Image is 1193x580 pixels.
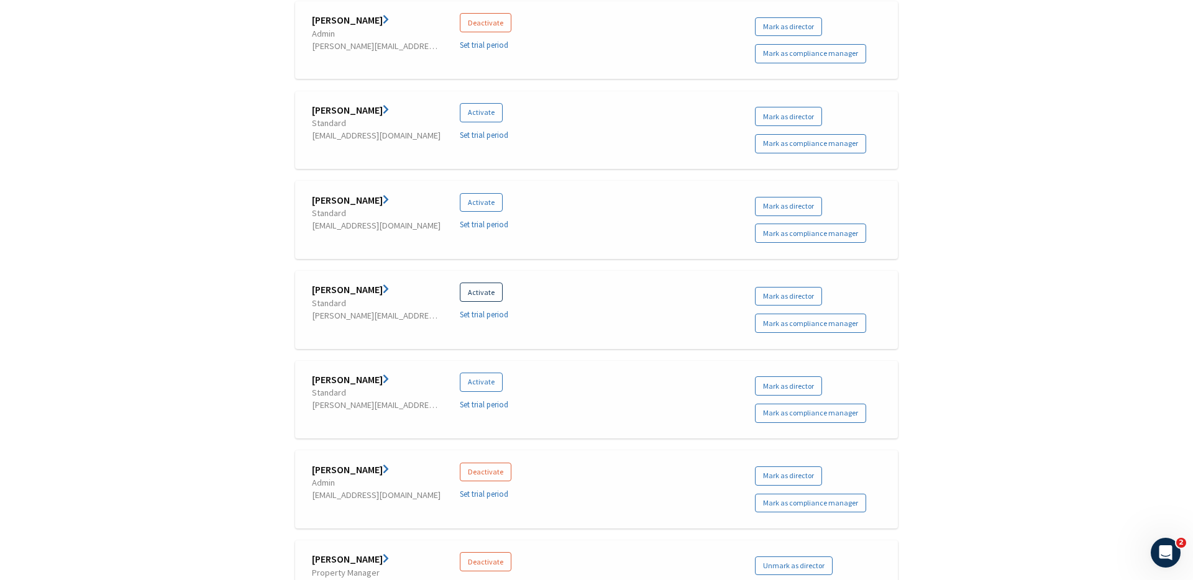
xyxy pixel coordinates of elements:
a: [PERSON_NAME] [312,14,389,26]
span: Standard [PERSON_NAME][EMAIL_ADDRESS][DOMAIN_NAME] [312,386,441,411]
button: Deactivate [460,463,511,482]
a: Set trial period [460,309,508,319]
a: [PERSON_NAME] [312,553,389,565]
a: [PERSON_NAME] [312,373,389,386]
a: Mark as compliance manager [755,134,866,153]
span: Standard [EMAIL_ADDRESS][DOMAIN_NAME] [312,117,441,142]
button: Deactivate [460,13,511,32]
a: [PERSON_NAME] [312,283,389,296]
a: Mark as compliance manager [755,44,866,63]
a: Set trial period [460,399,508,409]
span: Admin [EMAIL_ADDRESS][DOMAIN_NAME] [312,476,441,501]
iframe: Intercom live chat [1151,538,1181,568]
a: Unmark as director [755,556,833,576]
a: Mark as director [755,376,822,396]
a: Mark as director [755,17,822,37]
span: Standard [PERSON_NAME][EMAIL_ADDRESS][DOMAIN_NAME] [312,297,441,322]
button: Activate [460,193,503,212]
button: Deactivate [460,552,511,571]
button: Activate [460,283,503,302]
a: Set trial period [460,489,508,499]
a: Mark as director [755,287,822,306]
a: Mark as compliance manager [755,314,866,333]
a: Mark as compliance manager [755,494,866,513]
button: Activate [460,103,503,122]
a: Set trial period [460,130,508,140]
a: Mark as director [755,107,822,126]
a: Mark as director [755,197,822,216]
a: Mark as compliance manager [755,404,866,423]
span: 2 [1176,538,1186,548]
button: Activate [460,373,503,392]
a: Mark as compliance manager [755,224,866,243]
a: [PERSON_NAME] [312,104,389,116]
span: Standard [EMAIL_ADDRESS][DOMAIN_NAME] [312,207,441,232]
span: Admin [PERSON_NAME][EMAIL_ADDRESS][DOMAIN_NAME] [312,27,441,52]
a: [PERSON_NAME] [312,463,389,476]
a: Mark as director [755,466,822,486]
a: [PERSON_NAME] [312,194,389,206]
a: Set trial period [460,40,508,50]
a: Set trial period [460,219,508,229]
